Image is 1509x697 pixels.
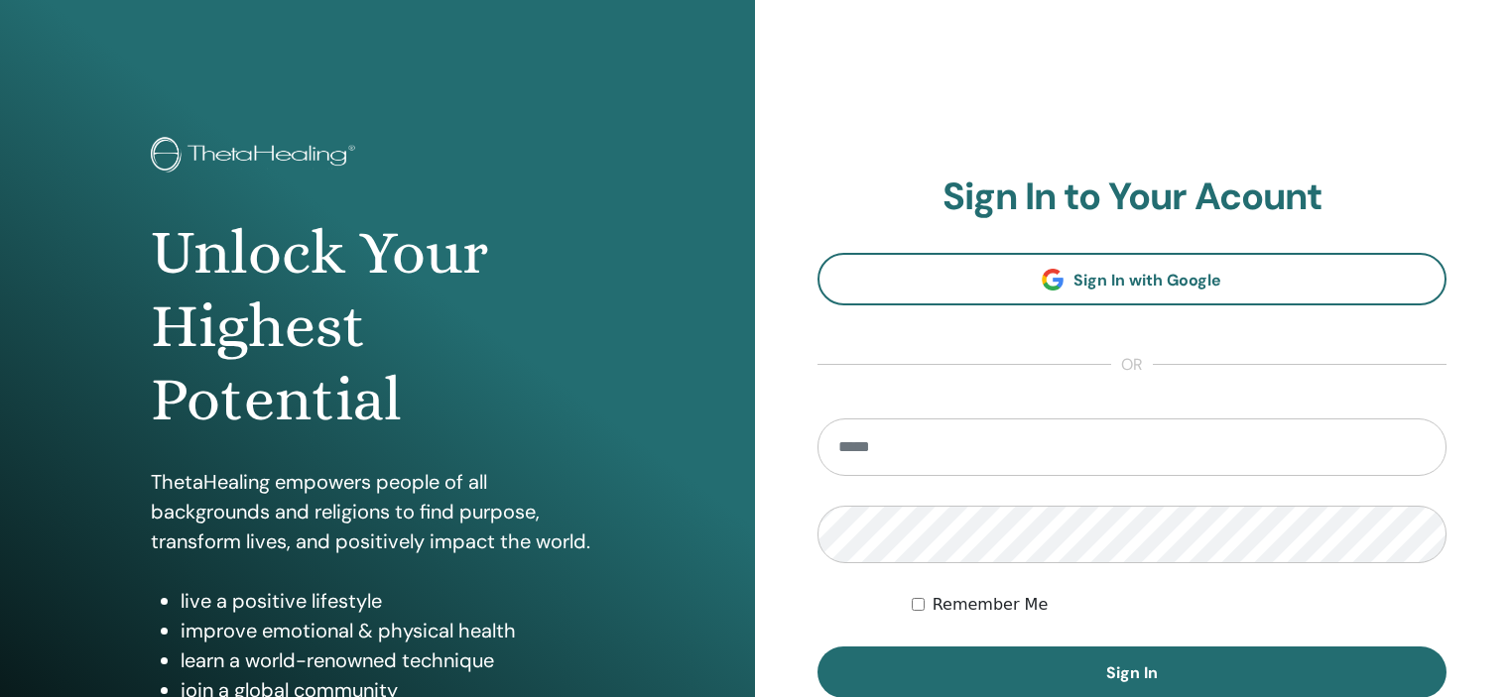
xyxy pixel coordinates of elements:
[912,593,1446,617] div: Keep me authenticated indefinitely or until I manually logout
[1073,270,1221,290] span: Sign In with Google
[181,645,604,675] li: learn a world-renowned technique
[817,174,1447,220] h2: Sign In to Your Acount
[933,593,1049,617] label: Remember Me
[1111,353,1153,377] span: or
[1106,662,1158,683] span: Sign In
[181,616,604,645] li: improve emotional & physical health
[181,586,604,616] li: live a positive lifestyle
[817,253,1447,305] a: Sign In with Google
[151,216,604,437] h1: Unlock Your Highest Potential
[151,467,604,556] p: ThetaHealing empowers people of all backgrounds and religions to find purpose, transform lives, a...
